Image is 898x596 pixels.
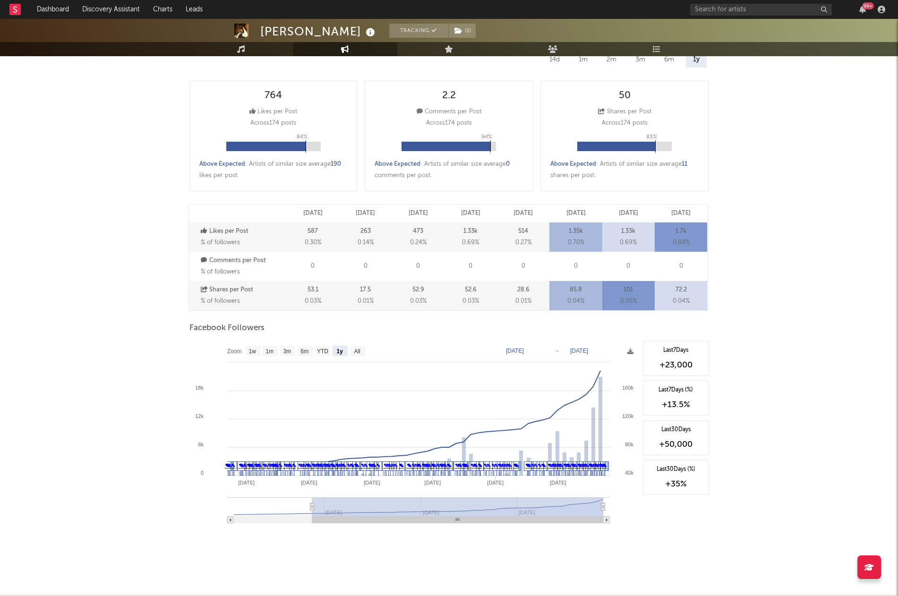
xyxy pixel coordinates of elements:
[598,106,651,118] div: Shares per Post
[421,463,426,468] a: ✎
[506,463,510,468] a: ✎
[563,463,567,468] a: ✎
[341,463,345,468] a: ✎
[673,296,690,307] span: 0.04 %
[462,237,479,248] span: 0.69 %
[599,51,624,68] div: 2m
[494,463,498,468] a: ✎
[305,237,321,248] span: 0.30 %
[189,323,265,334] span: Facebook Followers
[655,252,707,281] div: 0
[411,463,416,468] a: ✎
[462,296,479,307] span: 0.03 %
[393,463,398,468] a: ✎
[547,463,552,468] a: ✎
[417,463,421,468] a: ✎
[356,208,375,219] p: [DATE]
[360,284,371,296] p: 17.5
[597,463,601,468] a: ✎
[682,161,687,167] span: 11
[462,463,466,468] a: ✎
[621,226,635,237] p: 1.33k
[287,252,339,281] div: 0
[648,359,704,371] div: +23,000
[283,348,291,355] text: 3m
[201,255,284,266] p: Comments per Post
[308,284,318,296] p: 53.1
[646,131,657,143] p: 83 %
[301,480,317,485] text: [DATE]
[361,463,365,468] a: ✎
[195,385,204,391] text: 18k
[358,237,374,248] span: 0.14 %
[305,463,309,468] a: ✎
[298,463,302,468] a: ✎
[504,463,508,468] a: ✎
[648,386,704,394] div: Last 7 Days (%)
[551,463,556,468] a: ✎
[628,51,652,68] div: 3m
[399,463,403,468] a: ✎
[491,463,496,468] a: ✎
[410,296,427,307] span: 0.03 %
[541,463,545,468] a: ✎
[463,226,478,237] p: 1.33k
[410,237,427,248] span: 0.24 %
[550,480,566,485] text: [DATE]
[283,463,288,468] a: ✎
[225,463,229,468] a: ✎
[384,463,388,468] a: ✎
[622,385,633,391] text: 160k
[470,463,475,468] a: ✎
[201,269,240,275] span: % of followers
[238,480,255,485] text: [DATE]
[302,463,307,468] a: ✎
[201,239,240,246] span: % of followers
[292,463,296,468] a: ✎
[439,463,443,468] a: ✎
[572,51,595,68] div: 1m
[859,6,866,13] button: 99+
[198,442,204,447] text: 6k
[473,463,477,468] a: ✎
[360,226,371,237] p: 263
[648,346,704,355] div: Last 7 Days
[250,118,296,129] p: Across 174 posts
[249,106,297,118] div: Likes per Post
[515,237,531,248] span: 0.27 %
[517,284,530,296] p: 28.6
[567,296,584,307] span: 0.04 %
[478,463,482,468] a: ✎
[442,463,446,468] a: ✎
[619,208,638,219] p: [DATE]
[436,463,440,468] a: ✎
[484,463,488,468] a: ✎
[671,208,691,219] p: [DATE]
[389,24,448,38] button: Tracking
[577,463,581,468] a: ✎
[303,208,323,219] p: [DATE]
[247,463,251,468] a: ✎
[297,131,308,143] p: 84 %
[625,470,633,476] text: 40k
[364,480,380,485] text: [DATE]
[375,159,523,181] div: : Artists of similar size average comments per post .
[231,463,235,468] a: ✎
[620,237,637,248] span: 0.69 %
[506,348,524,354] text: [DATE]
[542,51,567,68] div: 14d
[676,284,687,296] p: 72.2
[305,296,321,307] span: 0.03 %
[200,470,203,476] text: 0
[566,208,586,219] p: [DATE]
[570,284,582,296] p: 85.8
[265,348,274,355] text: 1m
[265,90,282,102] div: 764
[568,237,584,248] span: 0.70 %
[673,237,690,248] span: 0.88 %
[339,252,392,281] div: 0
[262,463,266,468] a: ✎
[407,463,411,468] a: ✎
[497,463,502,468] a: ✎
[518,226,528,237] p: 514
